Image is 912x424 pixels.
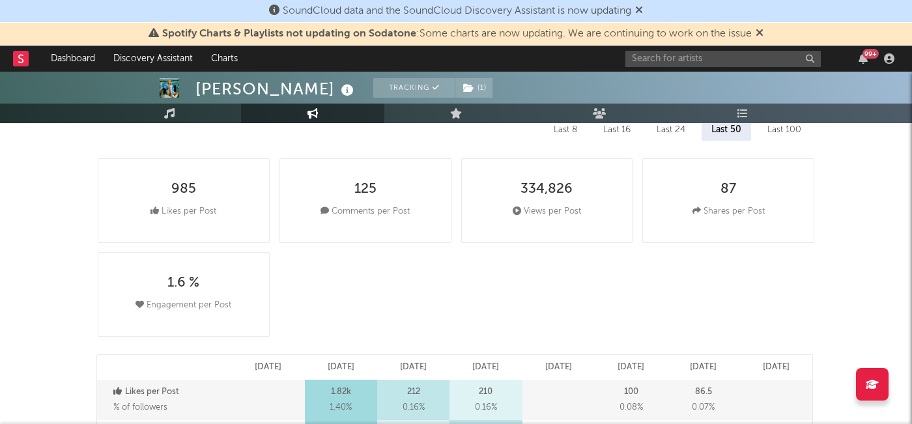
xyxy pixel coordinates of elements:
div: Last 50 [702,119,751,141]
div: Views per Post [513,204,581,219]
div: [PERSON_NAME] [195,78,357,100]
p: Likes per Post [113,384,229,400]
div: Last 8 [544,119,587,141]
p: [DATE] [618,360,644,375]
p: [DATE] [690,360,717,375]
div: 985 [171,182,196,197]
div: 125 [354,182,377,197]
div: 87 [720,182,736,197]
span: 0.08 % [620,400,643,416]
span: SoundCloud data and the SoundCloud Discovery Assistant is now updating [283,6,631,16]
button: 99+ [859,53,868,64]
button: (1) [455,78,492,98]
div: Last 24 [647,119,695,141]
div: 99 + [862,49,879,59]
input: Search for artists [625,51,821,67]
span: Dismiss [635,6,643,16]
p: [DATE] [400,360,427,375]
div: Shares per Post [692,204,765,219]
p: 1.82k [331,384,351,400]
div: Likes per Post [150,204,216,219]
p: [DATE] [472,360,499,375]
a: Discovery Assistant [104,46,202,72]
span: 0.16 % [403,400,425,416]
div: Comments per Post [321,204,410,219]
span: 1.40 % [330,400,352,416]
span: 0.16 % [475,400,497,416]
p: 212 [407,384,420,400]
span: : Some charts are now updating. We are continuing to work on the issue [162,29,752,39]
span: Spotify Charts & Playlists not updating on Sodatone [162,29,416,39]
a: Charts [202,46,247,72]
div: 334,826 [520,182,573,197]
p: 86.5 [695,384,712,400]
p: [DATE] [328,360,354,375]
span: 0.07 % [692,400,715,416]
p: [DATE] [255,360,281,375]
p: [DATE] [763,360,790,375]
div: Last 100 [758,119,811,141]
a: Dashboard [42,46,104,72]
p: [DATE] [545,360,572,375]
div: Engagement per Post [135,298,231,313]
p: 210 [479,384,492,400]
span: ( 1 ) [455,78,493,98]
button: Tracking [373,78,455,98]
p: 100 [624,384,638,400]
span: Dismiss [756,29,763,39]
div: Last 16 [593,119,640,141]
span: % of followers [113,403,167,412]
div: 1.6 % [167,276,199,291]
